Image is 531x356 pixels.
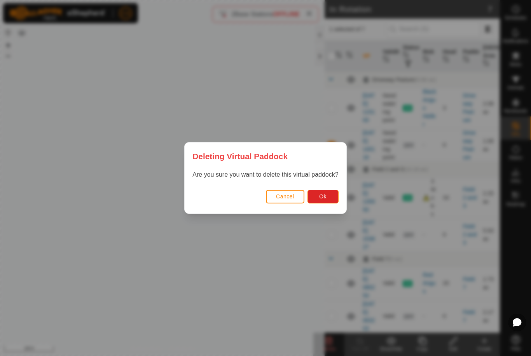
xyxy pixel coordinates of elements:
button: Cancel [266,190,304,203]
p: Are you sure you want to delete this virtual paddock? [192,170,338,179]
span: Cancel [276,193,294,200]
span: Ok [319,193,327,200]
span: Deleting Virtual Paddock [192,150,288,162]
button: Ok [307,190,339,203]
